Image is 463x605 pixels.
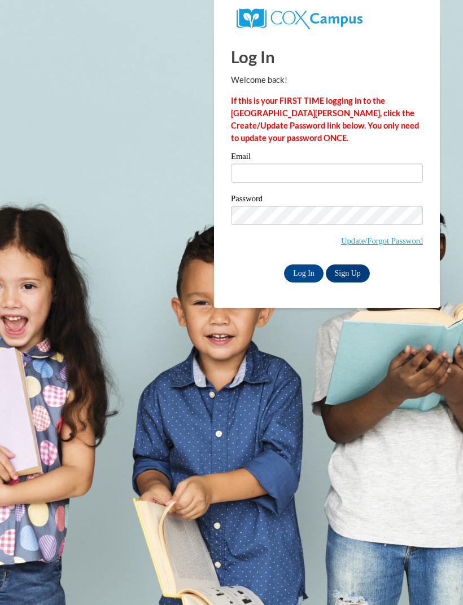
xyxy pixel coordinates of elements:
[237,8,362,29] img: COX Campus
[231,152,423,164] label: Email
[231,195,423,206] label: Password
[237,13,362,23] a: COX Campus
[341,236,423,245] a: Update/Forgot Password
[231,74,423,86] p: Welcome back!
[284,264,324,282] input: Log In
[231,96,419,143] strong: If this is your FIRST TIME logging in to the [GEOGRAPHIC_DATA][PERSON_NAME], click the Create/Upd...
[326,264,370,282] a: Sign Up
[231,45,423,68] h1: Log In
